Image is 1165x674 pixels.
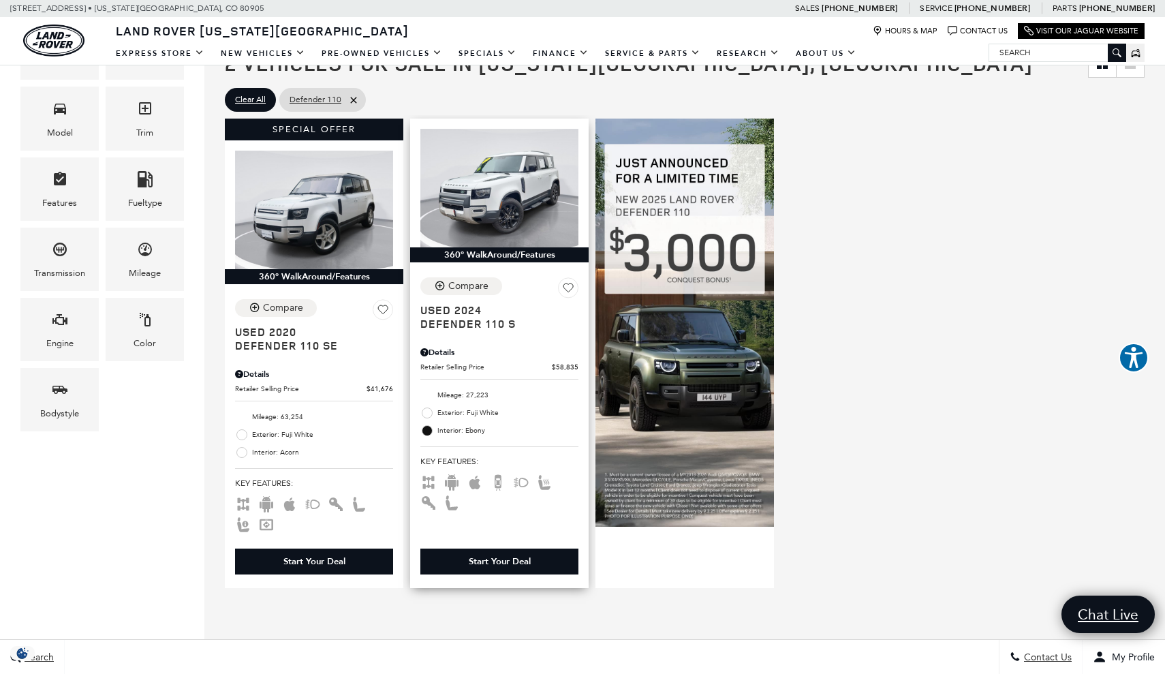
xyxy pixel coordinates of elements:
[128,196,162,211] div: Fueltype
[235,325,383,339] span: Used 2020
[235,339,383,352] span: Defender 110 SE
[52,97,68,125] span: Model
[597,42,709,65] a: Service & Parts
[444,497,460,506] span: Leather Seats
[20,228,99,291] div: TransmissionTransmission
[367,384,393,394] span: $41,676
[106,87,184,150] div: TrimTrim
[106,298,184,361] div: ColorColor
[351,498,367,508] span: Leather Seats
[558,277,578,303] button: Save Vehicle
[129,266,161,281] div: Mileage
[235,549,393,575] div: Start Your Deal
[108,42,213,65] a: EXPRESS STORE
[258,519,275,528] span: Navigation Sys
[420,362,552,372] span: Retailer Selling Price
[1083,640,1165,674] button: Open user profile menu
[52,238,68,266] span: Transmission
[225,119,403,140] div: Special Offer
[1053,3,1077,13] span: Parts
[52,378,68,406] span: Bodystyle
[420,549,578,575] div: Start Your Deal
[235,325,393,352] a: Used 2020Defender 110 SE
[437,406,578,420] span: Exterior: Fuji White
[313,42,450,65] a: Pre-Owned Vehicles
[52,308,68,336] span: Engine
[235,91,266,108] span: Clear All
[47,125,73,140] div: Model
[420,303,578,331] a: Used 2024Defender 110 S
[1071,605,1145,624] span: Chat Live
[137,97,153,125] span: Trim
[420,277,502,295] button: Compare Vehicle
[1119,343,1149,376] aside: Accessibility Help Desk
[525,42,597,65] a: Finance
[34,266,85,281] div: Transmission
[1106,652,1155,663] span: My Profile
[822,3,897,14] a: [PHONE_NUMBER]
[235,151,393,269] img: 2020 Land Rover Defender 110 SE
[305,498,321,508] span: Fog Lights
[469,555,531,568] div: Start Your Deal
[795,3,820,13] span: Sales
[106,228,184,291] div: MileageMileage
[23,25,84,57] img: Land Rover
[420,346,578,358] div: Pricing Details - Defender 110 S
[536,476,553,486] span: Heated Seats
[989,44,1125,61] input: Search
[920,3,952,13] span: Service
[213,42,313,65] a: New Vehicles
[235,299,317,317] button: Compare Vehicle
[709,42,788,65] a: Research
[420,454,578,469] span: Key Features :
[225,269,403,284] div: 360° WalkAround/Features
[42,196,77,211] div: Features
[108,42,865,65] nav: Main Navigation
[513,476,529,486] span: Fog Lights
[373,299,393,325] button: Save Vehicle
[283,555,345,568] div: Start Your Deal
[20,298,99,361] div: EngineEngine
[10,3,264,13] a: [STREET_ADDRESS] • [US_STATE][GEOGRAPHIC_DATA], CO 80905
[136,125,153,140] div: Trim
[235,384,367,394] span: Retailer Selling Price
[1024,26,1138,36] a: Visit Our Jaguar Website
[20,87,99,150] div: ModelModel
[948,26,1008,36] a: Contact Us
[20,157,99,221] div: FeaturesFeatures
[281,498,298,508] span: Apple Car-Play
[448,280,488,292] div: Compare
[954,3,1030,14] a: [PHONE_NUMBER]
[20,368,99,431] div: BodystyleBodystyle
[437,424,578,438] span: Interior: Ebony
[420,386,578,404] li: Mileage: 27,223
[263,302,303,314] div: Compare
[116,22,409,39] span: Land Rover [US_STATE][GEOGRAPHIC_DATA]
[7,646,38,660] section: Click to Open Cookie Consent Modal
[108,22,417,39] a: Land Rover [US_STATE][GEOGRAPHIC_DATA]
[328,498,344,508] span: Keyless Entry
[235,476,393,491] span: Key Features :
[40,406,79,421] div: Bodystyle
[873,26,937,36] a: Hours & Map
[420,362,578,372] a: Retailer Selling Price $58,835
[552,362,578,372] span: $58,835
[788,42,865,65] a: About Us
[420,129,578,247] img: 2024 Land Rover Defender 110 S
[252,428,393,442] span: Exterior: Fuji White
[490,476,506,486] span: Backup Camera
[420,476,437,486] span: AWD
[1061,596,1155,633] a: Chat Live
[420,497,437,506] span: Keyless Entry
[23,25,84,57] a: land-rover
[1079,3,1155,14] a: [PHONE_NUMBER]
[106,157,184,221] div: FueltypeFueltype
[137,238,153,266] span: Mileage
[290,91,341,108] span: Defender 110
[235,519,251,528] span: Memory Seats
[7,646,38,660] img: Opt-Out Icon
[444,476,460,486] span: Android Auto
[420,303,568,317] span: Used 2024
[1119,343,1149,373] button: Explore your accessibility options
[235,384,393,394] a: Retailer Selling Price $41,676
